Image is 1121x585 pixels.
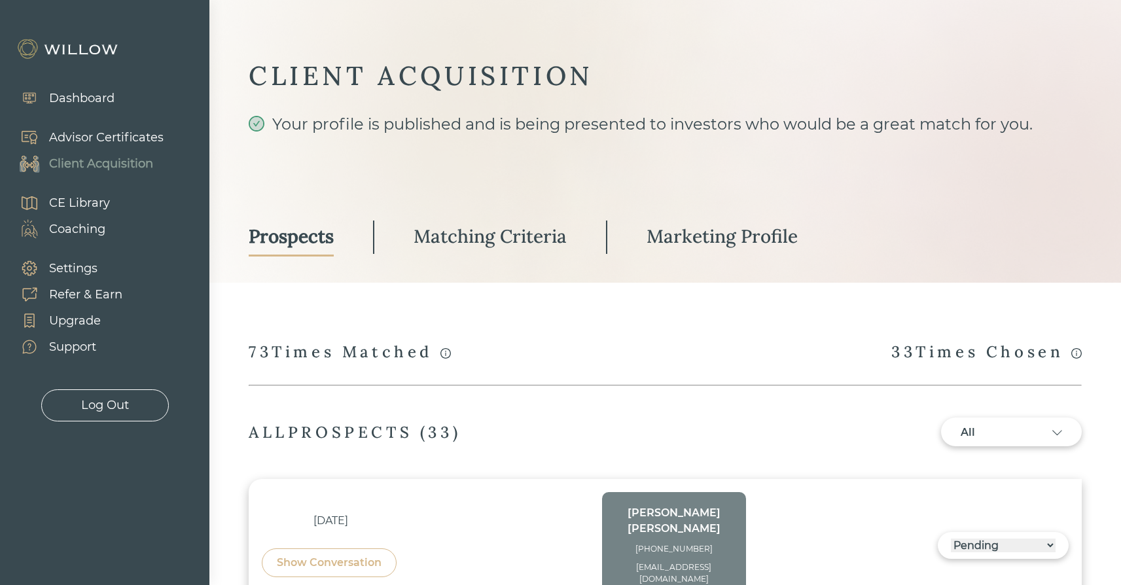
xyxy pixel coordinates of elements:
div: Settings [49,260,98,277]
a: Matching Criteria [414,218,567,257]
div: Upgrade [49,312,101,330]
a: Marketing Profile [647,218,798,257]
div: Prospects [249,224,334,248]
div: ALL PROSPECTS ( 33 ) [249,422,461,442]
div: [EMAIL_ADDRESS][DOMAIN_NAME] [615,561,733,585]
div: [PHONE_NUMBER] [615,543,733,555]
a: Client Acquisition [7,151,164,177]
div: CE Library [49,194,110,212]
span: info-circle [1071,348,1082,359]
div: Your profile is published and is being presented to investors who would be a great match for you. [249,113,1082,183]
a: Dashboard [7,85,115,111]
a: Upgrade [7,308,122,334]
div: [PERSON_NAME] [PERSON_NAME] [615,505,733,537]
div: Advisor Certificates [49,129,164,147]
div: Support [49,338,96,356]
div: Refer & Earn [49,286,122,304]
img: Willow [16,39,121,60]
span: info-circle [440,348,451,359]
a: Prospects [249,218,334,257]
div: Marketing Profile [647,224,798,248]
div: 73 Times Matched [249,342,451,364]
div: Dashboard [49,90,115,107]
div: CLIENT ACQUISITION [249,59,1082,93]
div: Client Acquisition [49,155,153,173]
div: [DATE] [262,513,400,529]
div: Log Out [81,397,129,414]
div: All [961,425,1013,440]
a: Settings [7,255,122,281]
a: Coaching [7,216,110,242]
div: Coaching [49,221,105,238]
div: 33 Times Chosen [891,342,1082,364]
a: Refer & Earn [7,281,122,308]
span: check-circle [249,116,264,132]
div: Matching Criteria [414,224,567,248]
a: Advisor Certificates [7,124,164,151]
a: CE Library [7,190,110,216]
div: Show Conversation [277,555,382,571]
